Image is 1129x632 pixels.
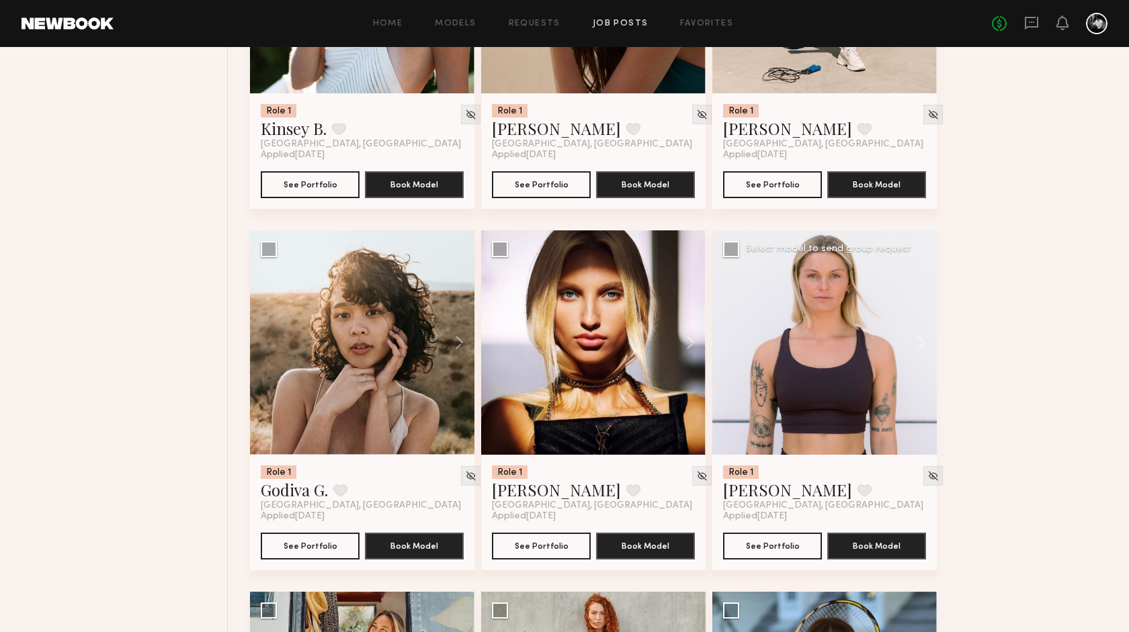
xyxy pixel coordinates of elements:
img: Unhide Model [696,470,708,482]
a: Book Model [827,178,926,189]
div: Role 1 [261,104,296,118]
button: Book Model [365,533,464,559]
img: Unhide Model [465,109,476,120]
a: Home [373,19,403,28]
span: [GEOGRAPHIC_DATA], [GEOGRAPHIC_DATA] [492,139,692,150]
div: Role 1 [723,104,759,118]
div: Applied [DATE] [492,150,695,161]
a: [PERSON_NAME] [492,479,621,500]
button: See Portfolio [261,171,360,198]
div: Role 1 [492,104,528,118]
a: Book Model [596,178,695,189]
button: See Portfolio [723,533,822,559]
button: Book Model [596,171,695,198]
a: Book Model [596,539,695,551]
span: [GEOGRAPHIC_DATA], [GEOGRAPHIC_DATA] [492,500,692,511]
a: Models [435,19,476,28]
button: See Portfolio [723,171,822,198]
a: Book Model [827,539,926,551]
a: [PERSON_NAME] [723,479,852,500]
a: Requests [509,19,560,28]
a: [PERSON_NAME] [723,118,852,139]
div: Applied [DATE] [723,150,926,161]
button: Book Model [596,533,695,559]
button: See Portfolio [261,533,360,559]
img: Unhide Model [927,470,939,482]
img: Unhide Model [465,470,476,482]
div: Select model to send group request [746,244,911,254]
div: Applied [DATE] [261,511,464,522]
button: Book Model [827,171,926,198]
button: See Portfolio [492,171,591,198]
div: Role 1 [492,465,528,479]
span: [GEOGRAPHIC_DATA], [GEOGRAPHIC_DATA] [723,139,923,150]
a: Godiva G. [261,479,328,500]
span: [GEOGRAPHIC_DATA], [GEOGRAPHIC_DATA] [261,500,461,511]
a: Favorites [680,19,733,28]
button: Book Model [827,533,926,559]
a: Book Model [365,178,464,189]
a: Job Posts [593,19,649,28]
span: [GEOGRAPHIC_DATA], [GEOGRAPHIC_DATA] [261,139,461,150]
span: [GEOGRAPHIC_DATA], [GEOGRAPHIC_DATA] [723,500,923,511]
a: Book Model [365,539,464,551]
div: Applied [DATE] [723,511,926,522]
img: Unhide Model [927,109,939,120]
button: See Portfolio [492,533,591,559]
img: Unhide Model [696,109,708,120]
div: Role 1 [261,465,296,479]
a: [PERSON_NAME] [492,118,621,139]
div: Applied [DATE] [261,150,464,161]
a: Kinsey B. [261,118,327,139]
div: Applied [DATE] [492,511,695,522]
div: Role 1 [723,465,759,479]
button: Book Model [365,171,464,198]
